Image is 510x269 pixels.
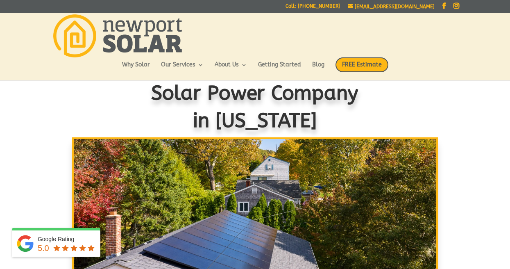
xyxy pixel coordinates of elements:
[312,62,324,76] a: Blog
[38,235,96,243] div: Google Rating
[348,4,435,9] a: [EMAIL_ADDRESS][DOMAIN_NAME]
[258,62,301,76] a: Getting Started
[286,4,340,12] a: Call: [PHONE_NUMBER]
[152,82,359,132] span: Solar Power Company in [US_STATE]
[122,62,150,76] a: Why Solar
[161,62,204,76] a: Our Services
[38,244,49,253] span: 5.0
[215,62,247,76] a: About Us
[53,14,182,57] img: Newport Solar | Solar Energy Optimized.
[335,57,388,80] a: FREE Estimate
[335,57,388,72] span: FREE Estimate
